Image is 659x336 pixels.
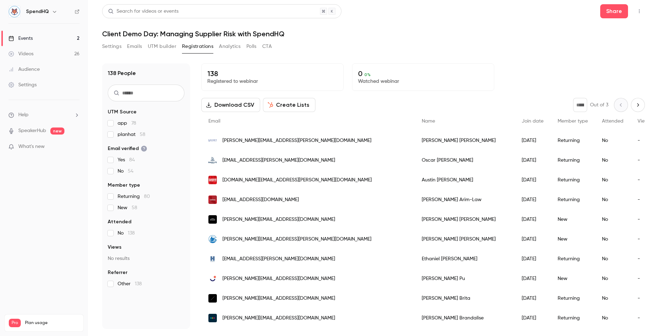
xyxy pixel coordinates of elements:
[422,119,435,124] span: Name
[595,210,630,229] div: No
[222,315,335,322] span: [PERSON_NAME][EMAIL_ADDRESS][DOMAIN_NAME]
[515,210,551,229] div: [DATE]
[208,215,217,224] img: engie.com
[630,308,658,328] div: -
[415,131,515,150] div: [PERSON_NAME] [PERSON_NAME]
[9,6,20,17] img: SpendHQ
[26,8,49,15] h6: SpendHQ
[208,235,217,243] img: prudential.com
[630,131,658,150] div: -
[515,269,551,288] div: [DATE]
[222,157,335,164] span: [EMAIL_ADDRESS][PERSON_NAME][DOMAIN_NAME]
[8,81,37,88] div: Settings
[263,98,315,112] button: Create Lists
[129,157,135,162] span: 84
[415,150,515,170] div: Oscar [PERSON_NAME]
[515,249,551,269] div: [DATE]
[358,69,488,78] p: 0
[128,231,135,236] span: 138
[595,131,630,150] div: No
[358,78,488,85] p: Watched webinar
[8,66,40,73] div: Audience
[128,169,133,174] span: 54
[25,320,79,326] span: Plan usage
[222,176,372,184] span: [DOMAIN_NAME][EMAIL_ADDRESS][PERSON_NAME][DOMAIN_NAME]
[551,249,595,269] div: Returning
[118,168,133,175] span: No
[515,150,551,170] div: [DATE]
[522,119,544,124] span: Join date
[515,308,551,328] div: [DATE]
[415,190,515,210] div: [PERSON_NAME] Arim-Law
[118,193,150,200] span: Returning
[515,170,551,190] div: [DATE]
[638,119,651,124] span: Views
[8,35,33,42] div: Events
[630,190,658,210] div: -
[222,255,335,263] span: [EMAIL_ADDRESS][PERSON_NAME][DOMAIN_NAME]
[108,255,184,262] p: No results
[630,288,658,308] div: -
[595,170,630,190] div: No
[208,274,217,283] img: servier.com
[515,131,551,150] div: [DATE]
[201,98,260,112] button: Download CSV
[415,249,515,269] div: Ethaniel [PERSON_NAME]
[590,101,608,108] p: Out of 3
[18,143,45,150] span: What's new
[595,269,630,288] div: No
[246,41,257,52] button: Polls
[9,319,21,327] span: Pro
[595,150,630,170] div: No
[207,78,338,85] p: Registered to webinar
[415,210,515,229] div: [PERSON_NAME] [PERSON_NAME]
[102,30,645,38] h1: Client Demo Day: Managing Supplier Risk with SpendHQ
[108,218,131,225] span: Attended
[595,249,630,269] div: No
[558,119,588,124] span: Member type
[8,111,80,119] li: help-dropdown-opener
[630,170,658,190] div: -
[108,69,136,77] h1: 138 People
[50,127,64,135] span: new
[630,269,658,288] div: -
[208,136,217,145] img: signetjewelers.com
[131,121,136,126] span: 78
[18,127,46,135] a: SpeakerHub
[222,196,299,204] span: [EMAIL_ADDRESS][DOMAIN_NAME]
[551,131,595,150] div: Returning
[18,111,29,119] span: Help
[595,229,630,249] div: No
[208,294,217,303] img: compass.com
[364,72,371,77] span: 0 %
[108,269,127,276] span: Referrer
[208,119,220,124] span: Email
[415,308,515,328] div: [PERSON_NAME] Brandalise
[108,145,147,152] span: Email verified
[415,229,515,249] div: [PERSON_NAME] [PERSON_NAME]
[595,308,630,328] div: No
[515,288,551,308] div: [DATE]
[118,156,135,163] span: Yes
[551,308,595,328] div: Returning
[631,98,645,112] button: Next page
[551,229,595,249] div: New
[222,295,335,302] span: [PERSON_NAME][EMAIL_ADDRESS][DOMAIN_NAME]
[182,41,213,52] button: Registrations
[415,170,515,190] div: Austin [PERSON_NAME]
[207,69,338,78] p: 138
[630,150,658,170] div: -
[515,229,551,249] div: [DATE]
[8,50,33,57] div: Videos
[415,288,515,308] div: [PERSON_NAME] Brita
[222,216,335,223] span: [PERSON_NAME][EMAIL_ADDRESS][DOMAIN_NAME]
[551,170,595,190] div: Returning
[208,156,217,164] img: bakelite.com
[108,108,137,116] span: UTM Source
[551,288,595,308] div: Returning
[118,204,137,211] span: New
[551,210,595,229] div: New
[118,280,142,287] span: Other
[118,120,136,127] span: app
[208,195,217,204] img: calstate.edu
